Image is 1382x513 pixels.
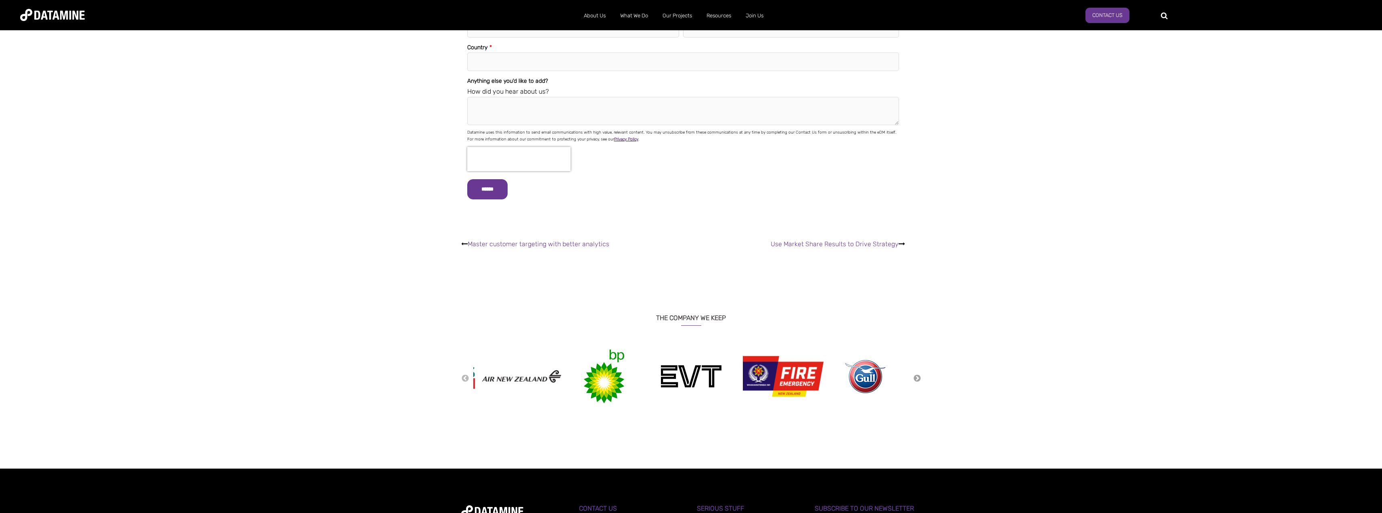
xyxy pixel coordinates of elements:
h3: Contact Us [579,505,685,512]
a: Privacy Policy [614,137,638,142]
img: evt-1 [661,365,721,387]
p: Datamine uses this information to send email communications with high value, relevant content. Yo... [467,129,899,143]
button: Previous [461,374,469,383]
a: Master customer targeting with better analytics [468,240,609,248]
h3: THE COMPANY WE KEEP [461,304,921,326]
span: Anything else you'd like to add? [467,77,548,84]
a: Contact Us [1085,8,1129,23]
a: About Us [577,5,613,26]
a: Resources [699,5,738,26]
iframe: reCAPTCHA [467,147,571,171]
button: Next [913,374,921,383]
img: gull [845,360,886,393]
img: bp-1 [582,350,626,403]
a: What We Do [613,5,655,26]
h3: Subscribe to our Newsletter [815,505,921,512]
span: Country [467,44,487,51]
img: Datamine [20,9,85,21]
a: Use Market Share Results to Drive Strategy [771,240,899,248]
legend: How did you hear about us? [467,86,899,97]
img: airnewzealand [481,368,562,385]
img: Fire Emergency New Zealand [743,352,824,401]
h3: Serious Stuff [697,505,803,512]
a: Our Projects [655,5,699,26]
a: Join Us [738,5,771,26]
